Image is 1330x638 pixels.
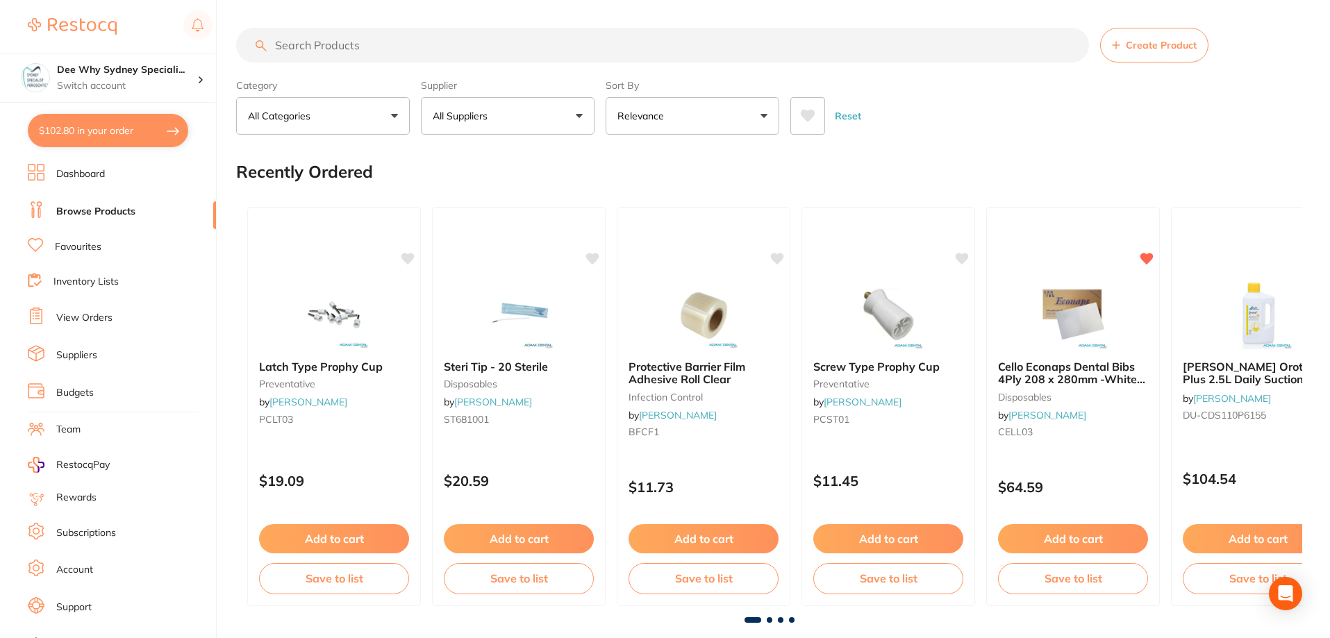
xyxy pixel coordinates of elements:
a: Favourites [55,240,101,254]
button: Save to list [998,563,1148,594]
input: Search Products [236,28,1089,62]
p: $11.73 [629,479,779,495]
button: Add to cart [259,524,409,553]
a: View Orders [56,311,113,325]
a: Restocq Logo [28,10,117,42]
img: RestocqPay [28,457,44,473]
b: Protective Barrier Film Adhesive Roll Clear [629,360,779,386]
small: BFCF1 [629,426,779,437]
img: Latch Type Prophy Cup [289,280,379,349]
button: All Categories [236,97,410,135]
a: Subscriptions [56,526,116,540]
p: $11.45 [813,473,963,489]
img: Screw Type Prophy Cup [843,280,933,349]
a: Dashboard [56,167,105,181]
img: Dee Why Sydney Specialist Periodontics [22,64,49,92]
button: Save to list [813,563,963,594]
a: Inventory Lists [53,275,119,289]
a: [PERSON_NAME] [454,396,532,408]
p: Switch account [57,79,197,93]
small: preventative [813,378,963,389]
button: Reset [831,97,865,135]
span: Create Product [1126,40,1197,51]
button: $102.80 in your order [28,114,188,147]
p: $20.59 [444,473,594,489]
p: $19.09 [259,473,409,489]
p: All Categories [248,109,316,123]
a: Rewards [56,491,97,505]
img: Restocq Logo [28,18,117,35]
span: by [813,396,901,408]
span: by [998,409,1086,421]
label: Supplier [421,79,595,92]
a: RestocqPay [28,457,110,473]
a: [PERSON_NAME] [639,409,717,421]
a: [PERSON_NAME] [1008,409,1086,421]
small: disposables [998,392,1148,403]
button: Save to list [444,563,594,594]
a: Account [56,563,93,577]
a: Budgets [56,386,94,400]
b: Screw Type Prophy Cup [813,360,963,373]
small: PCST01 [813,414,963,425]
span: by [629,409,717,421]
small: CELL03 [998,426,1148,437]
span: by [1183,392,1271,405]
button: Add to cart [998,524,1148,553]
small: preventative [259,378,409,389]
span: RestocqPay [56,458,110,472]
b: Steri Tip - 20 Sterile [444,360,594,373]
b: Latch Type Prophy Cup [259,360,409,373]
span: by [259,396,347,408]
small: ST681001 [444,414,594,425]
b: Cello Econaps Dental Bibs 4Ply 208 x 280mm -White 1000pk [998,360,1148,386]
button: Save to list [259,563,409,594]
p: Relevance [617,109,670,123]
a: Browse Products [56,205,135,219]
a: [PERSON_NAME] [269,396,347,408]
img: Durr Orotol Plus 2.5L Daily Suction Cleaning [1213,280,1303,349]
img: Protective Barrier Film Adhesive Roll Clear [658,280,749,349]
small: PCLT03 [259,414,409,425]
img: Steri Tip - 20 Sterile [474,280,564,349]
a: Suppliers [56,349,97,362]
small: infection control [629,392,779,403]
h4: Dee Why Sydney Specialist Periodontics [57,63,197,77]
a: Support [56,601,92,614]
label: Sort By [606,79,779,92]
a: [PERSON_NAME] [824,396,901,408]
button: All Suppliers [421,97,595,135]
label: Category [236,79,410,92]
small: disposables [444,378,594,389]
span: by [444,396,532,408]
h2: Recently Ordered [236,162,373,182]
a: Team [56,423,81,437]
button: Add to cart [444,524,594,553]
img: Cello Econaps Dental Bibs 4Ply 208 x 280mm -White 1000pk [1028,280,1118,349]
p: All Suppliers [433,109,493,123]
p: $64.59 [998,479,1148,495]
button: Save to list [629,563,779,594]
div: Open Intercom Messenger [1269,577,1302,610]
button: Create Product [1100,28,1208,62]
button: Relevance [606,97,779,135]
button: Add to cart [813,524,963,553]
button: Add to cart [629,524,779,553]
a: [PERSON_NAME] [1193,392,1271,405]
